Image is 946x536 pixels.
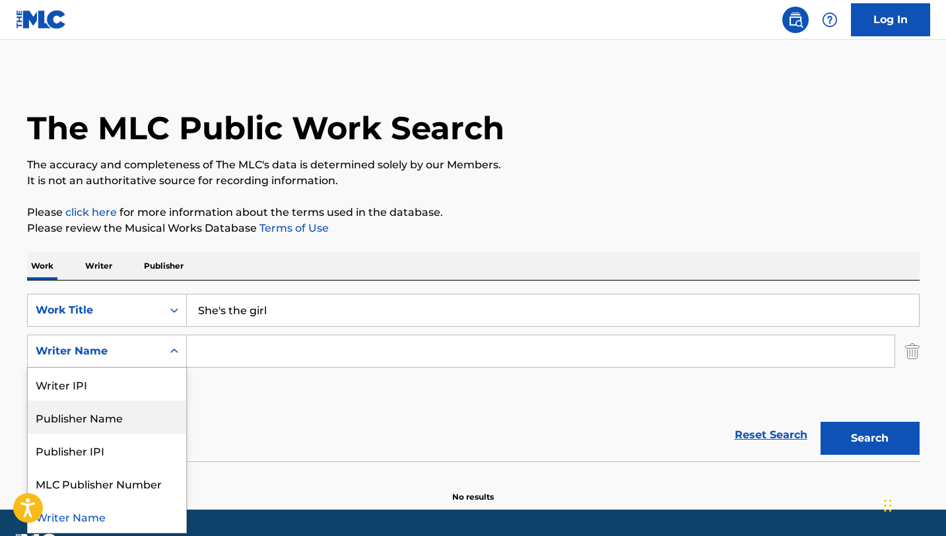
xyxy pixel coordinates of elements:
[36,343,154,359] div: Writer Name
[880,473,946,536] iframe: Chat Widget
[782,7,809,33] a: Public Search
[851,3,930,36] a: Log In
[36,302,154,318] div: Work Title
[27,157,920,173] p: The accuracy and completeness of The MLC's data is determined solely by our Members.
[65,206,117,218] a: click here
[821,422,920,455] button: Search
[16,10,67,29] img: MLC Logo
[27,220,920,236] p: Please review the Musical Works Database
[28,467,186,500] div: MLC Publisher Number
[28,500,186,533] div: Writer Name
[28,368,186,401] div: Writer IPI
[817,7,843,33] div: Help
[28,434,186,467] div: Publisher IPI
[905,335,920,368] img: Delete Criterion
[822,12,838,28] img: help
[27,294,920,461] form: Search Form
[27,205,920,220] p: Please for more information about the terms used in the database.
[728,420,814,450] a: Reset Search
[27,108,504,148] h1: The MLC Public Work Search
[140,252,187,280] p: Publisher
[27,252,57,280] p: Work
[28,401,186,434] div: Publisher Name
[788,12,803,28] img: search
[257,222,329,234] a: Terms of Use
[81,252,116,280] p: Writer
[27,173,920,189] p: It is not an authoritative source for recording information.
[452,475,494,503] p: No results
[884,486,892,525] div: Drag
